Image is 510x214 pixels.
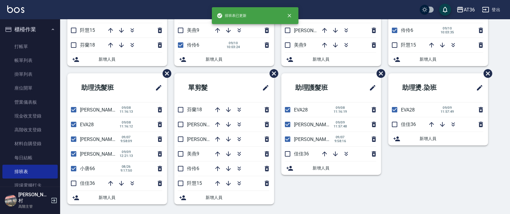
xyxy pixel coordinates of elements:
span: 09/10 [441,26,454,30]
span: 新增人員 [313,165,376,171]
div: AT36 [464,6,475,14]
span: 排班表已更新 [217,13,247,19]
h2: 助理護髮班 [286,77,351,99]
span: 09/09 [334,121,347,124]
span: [PERSON_NAME]55 [80,107,121,113]
span: 新增人員 [99,56,162,63]
div: 新增人員 [67,191,167,204]
span: 09/07 [120,135,133,139]
a: 現場電腦打卡 [2,179,58,192]
span: 伶伶6 [187,42,199,48]
span: 修改班表的標題 [151,81,162,95]
span: EVA28 [80,122,94,127]
img: Logo [7,5,24,13]
span: 09/09 [120,150,133,154]
span: 刪除班表 [265,65,279,82]
button: 登出 [480,4,503,15]
a: 打帳單 [2,40,58,53]
span: 修改班表的標題 [472,81,483,95]
span: 伶伶6 [187,166,199,171]
a: 營業儀表板 [2,95,58,109]
span: 芬蘭18 [80,42,95,48]
span: 09/08 [120,106,133,110]
span: 阡慧15 [80,27,95,33]
span: 10:03:35 [441,30,454,34]
span: 新增人員 [420,136,483,142]
button: close [283,9,296,22]
span: 阡慧15 [187,180,202,186]
span: [PERSON_NAME]16 [294,28,335,33]
span: EVA28 [401,107,415,113]
span: [PERSON_NAME]11 [187,136,228,142]
span: 新增人員 [99,194,162,201]
span: 11:16:12 [120,124,133,128]
span: 9:58:09 [120,139,133,143]
span: 佳佳36 [294,151,309,157]
span: EVA28 [294,107,308,113]
span: 10:03:24 [227,45,240,49]
span: [PERSON_NAME]56 [294,122,335,127]
a: 現金收支登錄 [2,109,58,123]
span: 美燕9 [294,42,306,48]
p: 高階主管 [18,204,49,209]
span: 新增人員 [420,56,483,63]
span: [PERSON_NAME]58 [80,136,121,142]
span: 11:57:48 [334,124,347,128]
span: [PERSON_NAME]56 [80,151,121,157]
div: 新增人員 [388,53,488,66]
span: 9:17:50 [120,169,133,173]
span: 新增人員 [313,56,376,63]
span: 11:16:13 [120,110,133,114]
a: 排班表 [2,165,58,179]
span: 刪除班表 [479,65,493,82]
span: 11:57:49 [441,110,454,114]
span: 09/08 [120,121,133,124]
div: 新增人員 [281,53,381,66]
a: 每日結帳 [2,151,58,165]
button: 櫃檯作業 [2,22,58,37]
span: 小唐66 [80,166,95,171]
span: 9:58:16 [334,139,347,143]
span: 修改班表的標題 [258,81,269,95]
a: 帳單列表 [2,53,58,67]
span: 美燕9 [187,27,199,33]
span: 伶伶6 [401,27,413,33]
span: 美燕9 [187,151,199,157]
button: save [439,4,451,16]
span: [PERSON_NAME]16 [187,122,228,127]
span: 修改班表的標題 [365,81,376,95]
h5: [PERSON_NAME]村 [18,192,49,204]
img: Person [5,194,17,206]
h2: 助理燙.染班 [393,77,459,99]
span: 刪除班表 [158,65,172,82]
span: 佳佳36 [401,121,416,127]
a: 高階收支登錄 [2,123,58,137]
div: 新增人員 [388,132,488,145]
span: 12:21:13 [120,154,133,158]
div: 新增人員 [281,161,381,175]
a: 材料自購登錄 [2,137,58,151]
span: 新增人員 [206,194,269,201]
span: [PERSON_NAME]58 [294,136,335,142]
div: 新增人員 [174,53,274,66]
h2: 助理洗髮班 [72,77,137,99]
span: 09/10 [227,41,240,45]
span: 09/08 [334,106,347,110]
span: 刪除班表 [372,65,386,82]
button: AT36 [454,4,477,16]
span: 09/09 [441,106,454,110]
a: 掛單列表 [2,67,58,81]
span: 11:16:19 [334,110,347,114]
div: 新增人員 [174,191,274,204]
a: 座位開單 [2,81,58,95]
span: 新增人員 [206,56,269,63]
span: 阡慧15 [401,42,416,48]
div: 新增人員 [67,53,167,66]
span: 芬蘭18 [187,107,202,112]
span: 08/26 [120,165,133,169]
span: 佳佳36 [80,180,95,186]
h2: 單剪髮 [179,77,238,99]
span: 09/07 [334,135,347,139]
